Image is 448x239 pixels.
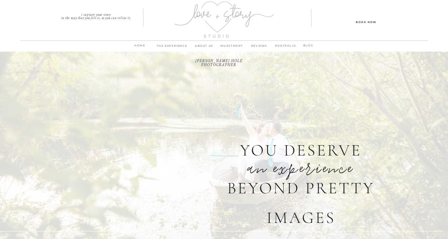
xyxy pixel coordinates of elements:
[221,173,381,231] p: beyond pretty Images
[300,43,317,49] a: BLOG
[221,135,381,163] p: you deserve
[337,19,396,24] a: Book Now
[178,59,260,73] h1: [PERSON_NAME] hole photographer
[245,43,273,52] a: REVIEWS
[49,13,143,18] p: I capture your story in the way that you felt it, so you can relive it.
[273,43,298,52] a: PORTFOLIO
[191,43,218,52] a: ABOUT us
[218,43,245,52] a: INVESTMENT
[49,13,143,18] a: I capture your storyin the way that you felt it, so you can relive it.
[153,43,191,52] a: THE EXPERIENCE
[219,139,383,159] p: an experience
[131,43,149,52] a: home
